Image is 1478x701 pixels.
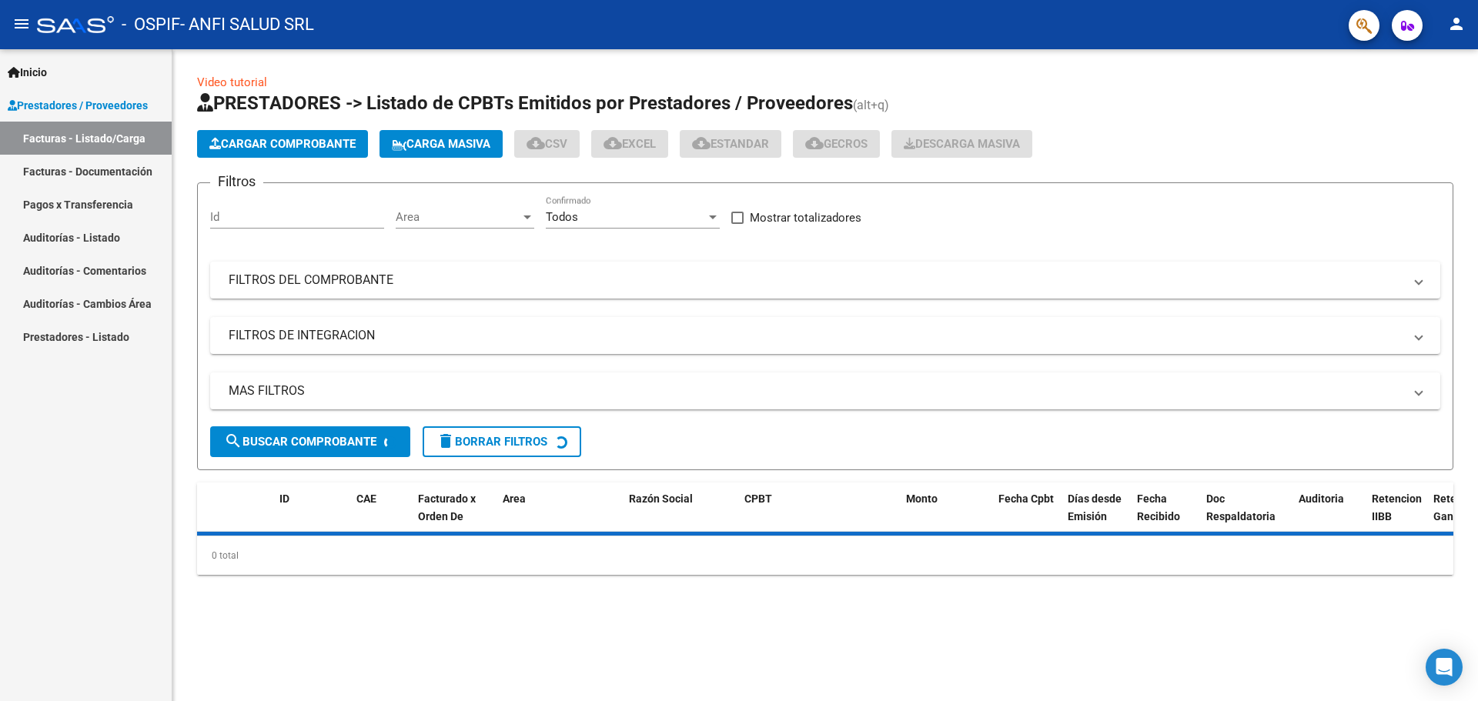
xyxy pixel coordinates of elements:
[891,130,1032,158] app-download-masive: Descarga masiva de comprobantes (adjuntos)
[629,492,693,505] span: Razón Social
[229,382,1403,399] mat-panel-title: MAS FILTROS
[1426,649,1463,686] div: Open Intercom Messenger
[12,15,31,33] mat-icon: menu
[224,432,242,450] mat-icon: search
[604,134,622,152] mat-icon: cloud_download
[436,435,547,449] span: Borrar Filtros
[423,426,581,457] button: Borrar Filtros
[1200,482,1292,550] datatable-header-cell: Doc Respaldatoria
[273,482,350,550] datatable-header-cell: ID
[8,97,148,114] span: Prestadores / Proveedores
[692,134,711,152] mat-icon: cloud_download
[793,130,880,158] button: Gecros
[350,482,412,550] datatable-header-cell: CAE
[527,137,567,151] span: CSV
[805,137,868,151] span: Gecros
[210,317,1440,354] mat-expansion-panel-header: FILTROS DE INTEGRACION
[891,130,1032,158] button: Descarga Masiva
[229,272,1403,289] mat-panel-title: FILTROS DEL COMPROBANTE
[197,75,267,89] a: Video tutorial
[1366,482,1427,550] datatable-header-cell: Retencion IIBB
[436,432,455,450] mat-icon: delete
[210,171,263,192] h3: Filtros
[209,137,356,151] span: Cargar Comprobante
[210,426,410,457] button: Buscar Comprobante
[197,536,1453,575] div: 0 total
[392,137,490,151] span: Carga Masiva
[738,482,900,550] datatable-header-cell: CPBT
[503,492,526,505] span: Area
[412,482,497,550] datatable-header-cell: Facturado x Orden De
[1447,15,1466,33] mat-icon: person
[197,130,368,158] button: Cargar Comprobante
[122,8,180,42] span: - OSPIF
[680,130,781,158] button: Estandar
[904,137,1020,151] span: Descarga Masiva
[514,130,580,158] button: CSV
[591,130,668,158] button: EXCEL
[805,134,824,152] mat-icon: cloud_download
[692,137,769,151] span: Estandar
[418,492,476,522] span: Facturado x Orden De
[744,492,772,505] span: CPBT
[1372,492,1422,522] span: Retencion IIBB
[1137,492,1180,522] span: Fecha Recibido
[1206,492,1276,522] span: Doc Respaldatoria
[1299,492,1344,505] span: Auditoria
[604,137,656,151] span: EXCEL
[546,210,578,224] span: Todos
[396,210,520,224] span: Area
[180,8,314,42] span: - ANFI SALUD SRL
[1292,482,1366,550] datatable-header-cell: Auditoria
[992,482,1062,550] datatable-header-cell: Fecha Cpbt
[1068,492,1122,522] span: Días desde Emisión
[1131,482,1200,550] datatable-header-cell: Fecha Recibido
[229,327,1403,344] mat-panel-title: FILTROS DE INTEGRACION
[527,134,545,152] mat-icon: cloud_download
[623,482,738,550] datatable-header-cell: Razón Social
[210,262,1440,299] mat-expansion-panel-header: FILTROS DEL COMPROBANTE
[224,435,376,449] span: Buscar Comprobante
[497,482,600,550] datatable-header-cell: Area
[380,130,503,158] button: Carga Masiva
[906,492,938,505] span: Monto
[900,482,992,550] datatable-header-cell: Monto
[750,209,861,227] span: Mostrar totalizadores
[356,492,376,505] span: CAE
[8,64,47,81] span: Inicio
[998,492,1054,505] span: Fecha Cpbt
[1062,482,1131,550] datatable-header-cell: Días desde Emisión
[197,92,853,114] span: PRESTADORES -> Listado de CPBTs Emitidos por Prestadores / Proveedores
[210,372,1440,409] mat-expansion-panel-header: MAS FILTROS
[279,492,289,505] span: ID
[853,98,889,112] span: (alt+q)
